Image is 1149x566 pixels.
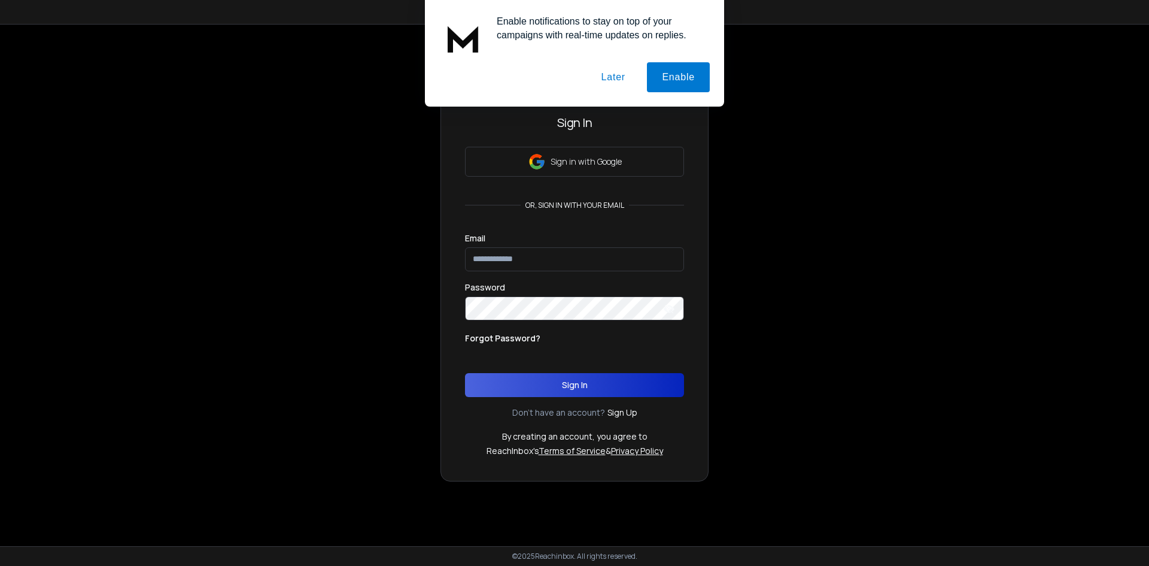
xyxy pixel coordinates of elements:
a: Terms of Service [539,445,606,456]
button: Sign In [465,373,684,397]
a: Sign Up [607,407,637,419]
button: Later [586,62,640,92]
p: © 2025 Reachinbox. All rights reserved. [512,552,637,561]
button: Enable [647,62,710,92]
p: or, sign in with your email [521,201,629,210]
label: Password [465,283,505,292]
h3: Sign In [465,114,684,131]
p: ReachInbox's & [487,445,663,457]
p: By creating an account, you agree to [502,431,648,443]
a: Privacy Policy [611,445,663,456]
div: Enable notifications to stay on top of your campaigns with real-time updates on replies. [487,14,710,42]
p: Forgot Password? [465,332,540,344]
img: notification icon [439,14,487,62]
button: Sign in with Google [465,147,684,177]
label: Email [465,234,485,243]
p: Sign in with Google [551,156,622,168]
p: Don't have an account? [512,407,605,419]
